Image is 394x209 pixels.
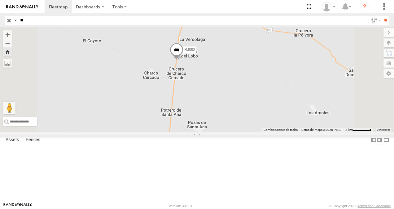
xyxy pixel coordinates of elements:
[3,59,12,68] label: Measure
[383,136,389,145] label: Hide Summary Table
[377,136,383,145] label: Dock Summary Table to the Right
[185,47,195,52] span: RJ092
[169,204,192,208] div: Version: 305.01
[383,69,394,78] label: Map Settings
[369,16,382,25] label: Search Filter Options
[2,136,22,144] label: Assets
[3,203,32,209] a: Visit our Website
[13,16,18,25] label: Search Query
[3,30,12,39] button: Zoom in
[345,128,352,131] span: 2 km
[3,47,12,56] button: Zoom Home
[358,204,391,208] a: Terms and Conditions
[360,2,370,12] i: ?
[370,136,377,145] label: Dock Summary Table to the Left
[3,102,15,114] button: Arrastra el hombrecito naranja al mapa para abrir Street View
[23,136,43,144] label: Fences
[6,5,38,9] img: rand-logo.svg
[377,129,390,131] a: Condiciones
[264,128,298,132] button: Combinaciones de teclas
[329,204,391,208] div: © Copyright 2025 -
[344,128,373,132] button: Escala del mapa: 2 km por 57 píxeles
[3,39,12,47] button: Zoom out
[301,128,342,131] span: Datos del mapa ©2025 INEGI
[320,2,338,11] div: XPD GLOBAL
